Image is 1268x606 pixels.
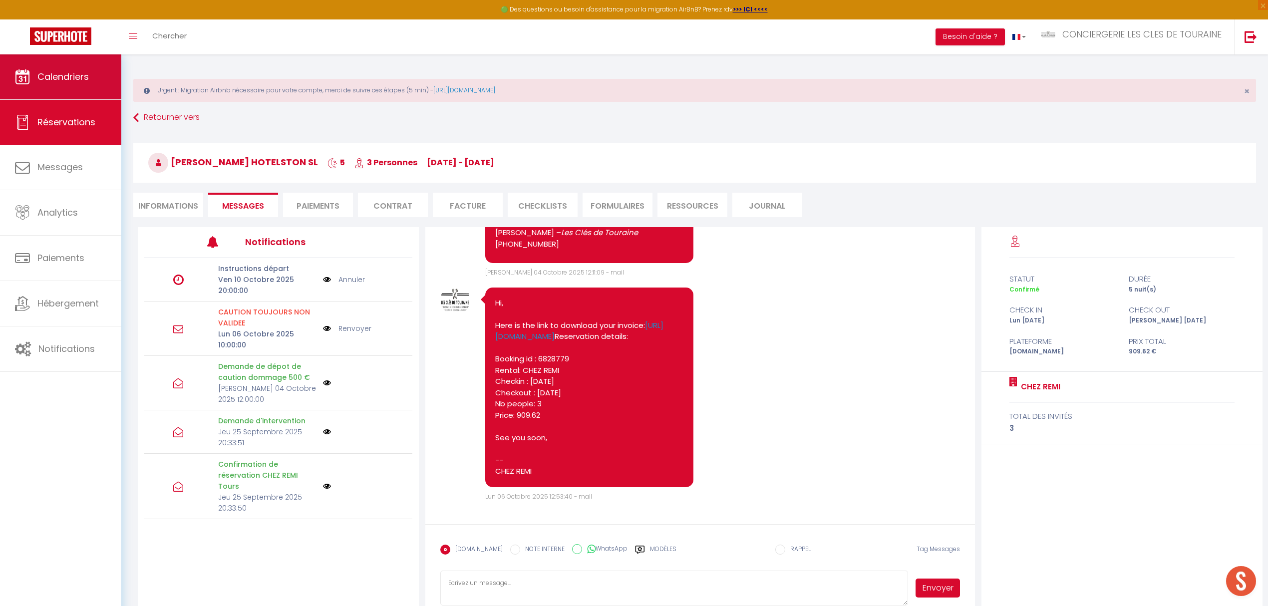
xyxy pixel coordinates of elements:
p: Demande de dépot de caution dommage 500 € [218,361,317,383]
label: [DOMAIN_NAME] [450,545,503,556]
div: check out [1122,304,1241,316]
span: Chercher [152,30,187,41]
span: Messages [37,161,83,173]
span: 3 Personnes [354,157,417,168]
p: Jeu 25 Septembre 2025 20:33:51 [218,426,317,448]
label: WhatsApp [582,544,628,555]
div: Ouvrir le chat [1226,566,1256,596]
span: [PERSON_NAME] 04 Octobre 2025 12:11:09 - mail [485,268,624,277]
a: [URL][DOMAIN_NAME] [495,320,663,342]
img: NO IMAGE [323,482,331,490]
label: Modèles [650,545,676,562]
div: statut [1003,273,1122,285]
img: ... [1041,30,1056,38]
span: CONCIERGERIE LES CLES DE TOURAINE [1062,28,1222,40]
span: Tag Messages [917,545,960,553]
span: Hébergement [37,297,99,309]
p: Instructions départ [218,263,317,274]
span: Paiements [37,252,84,264]
div: 909.62 € [1122,347,1241,356]
a: Renvoyer [338,323,371,334]
div: 3 [1009,422,1235,434]
div: Plateforme [1003,335,1122,347]
h3: Notifications [245,231,357,253]
div: Urgent : Migration Airbnb nécessaire pour votre compte, merci de suivre ces étapes (5 min) - [133,79,1256,102]
span: 5 [327,157,345,168]
span: Lun 06 Octobre 2025 12:53:40 - mail [485,492,592,501]
span: [DATE] - [DATE] [427,157,494,168]
em: Les Clés de Touraine [561,227,638,238]
span: Réservations [37,116,95,128]
div: check in [1003,304,1122,316]
li: Informations [133,193,203,217]
li: Journal [732,193,802,217]
button: Besoin d'aide ? [936,28,1005,45]
li: CHECKLISTS [508,193,578,217]
div: [PERSON_NAME] [DATE] [1122,316,1241,325]
a: Chercher [145,19,194,54]
span: Calendriers [37,70,89,83]
button: Close [1244,87,1250,96]
a: Retourner vers [133,109,1256,127]
p: [PERSON_NAME] 04 Octobre 2025 12:00:00 [218,383,317,405]
p: Lun 06 Octobre 2025 10:00:00 [218,328,317,350]
li: FORMULAIRES [583,193,652,217]
img: NO IMAGE [323,323,331,334]
img: NO IMAGE [323,274,331,285]
div: Prix total [1122,335,1241,347]
p: Ven 10 Octobre 2025 20:00:00 [218,274,317,296]
pre: Hi, Here is the link to download your invoice: Reservation details: Booking id : 6828779 Rental: ... [495,298,683,477]
div: [DOMAIN_NAME] [1003,347,1122,356]
li: Contrat [358,193,428,217]
img: 16694024133877.jpg [440,285,470,315]
a: Annuler [338,274,365,285]
a: >>> ICI <<<< [733,5,768,13]
span: Notifications [38,342,95,355]
img: logout [1245,30,1257,43]
a: [URL][DOMAIN_NAME] [433,86,495,94]
p: Motif d'échec d'envoi [218,306,317,328]
li: Facture [433,193,503,217]
div: durée [1122,273,1241,285]
label: RAPPEL [785,545,811,556]
label: NOTE INTERNE [520,545,565,556]
span: × [1244,85,1250,97]
span: [PERSON_NAME] Hotelston SL [148,156,318,168]
button: Envoyer [916,579,959,598]
li: Paiements [283,193,353,217]
a: ... CONCIERGERIE LES CLES DE TOURAINE [1033,19,1234,54]
img: NO IMAGE [323,428,331,436]
p: Confirmation de réservation CHEZ REMI Tours [218,459,317,492]
img: Super Booking [30,27,91,45]
a: CHEZ REMI [1017,381,1060,393]
div: Lun [DATE] [1003,316,1122,325]
p: Demande d'intervention [218,415,317,426]
span: Analytics [37,206,78,219]
p: Jeu 25 Septembre 2025 20:33:50 [218,492,317,514]
li: Ressources [657,193,727,217]
img: NO IMAGE [323,379,331,387]
span: Messages [222,200,264,212]
div: total des invités [1009,410,1235,422]
p: Kind regards, [PERSON_NAME] – [PHONE_NUMBER] [495,216,683,250]
span: Confirmé [1009,285,1039,294]
div: 5 nuit(s) [1122,285,1241,295]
